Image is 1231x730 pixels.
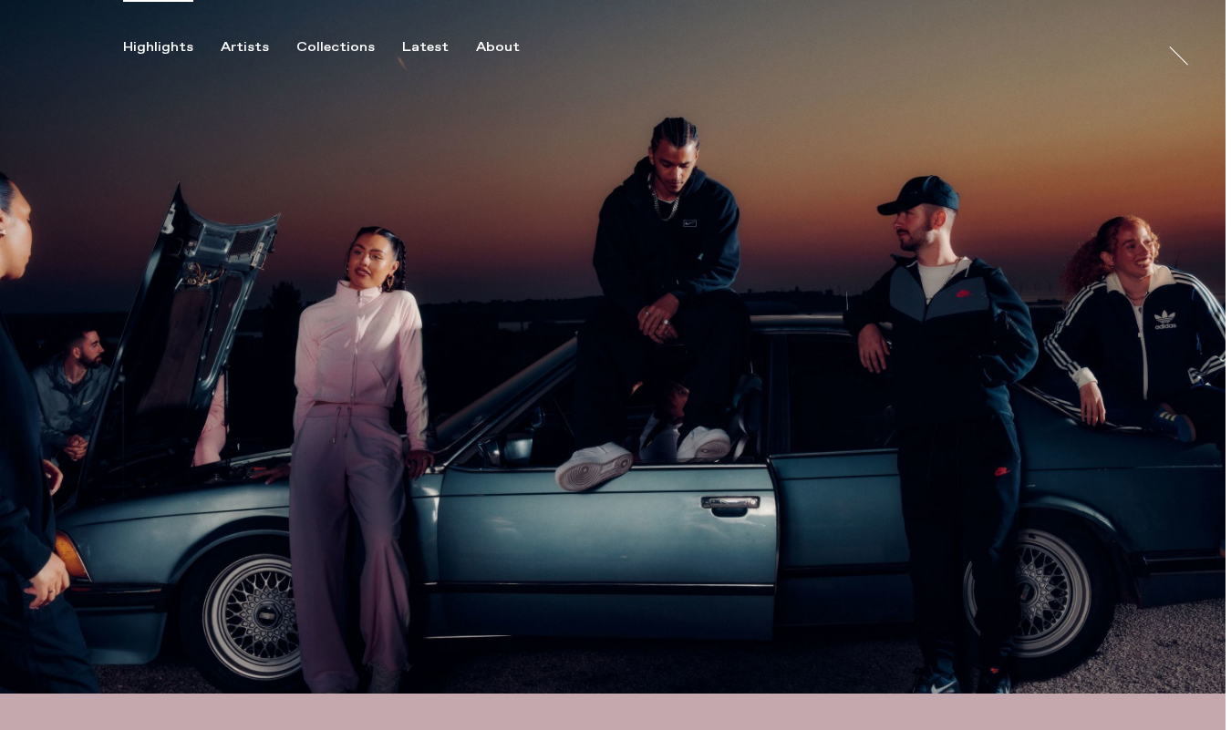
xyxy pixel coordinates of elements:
button: Latest [402,39,476,56]
button: Collections [296,39,402,56]
div: Latest [402,39,449,56]
button: Artists [221,39,296,56]
button: Highlights [123,39,221,56]
button: About [476,39,547,56]
div: Highlights [123,39,193,56]
div: Artists [221,39,269,56]
div: Collections [296,39,375,56]
div: About [476,39,520,56]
